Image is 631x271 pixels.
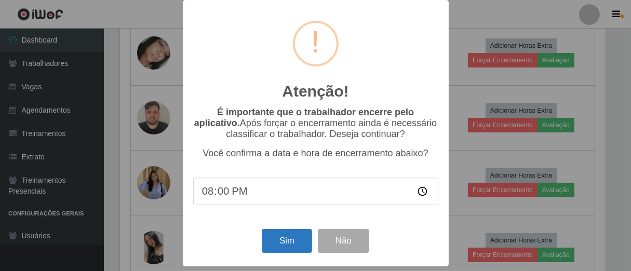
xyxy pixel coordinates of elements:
h2: Atenção! [282,82,348,101]
b: É importante que o trabalhador encerre pelo aplicativo. [194,107,414,128]
button: Sim [262,229,312,253]
p: Você confirma a data e hora de encerramento abaixo? [193,148,438,159]
p: Após forçar o encerramento ainda é necessário classificar o trabalhador. Deseja continuar? [193,107,438,140]
button: Não [318,229,369,253]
